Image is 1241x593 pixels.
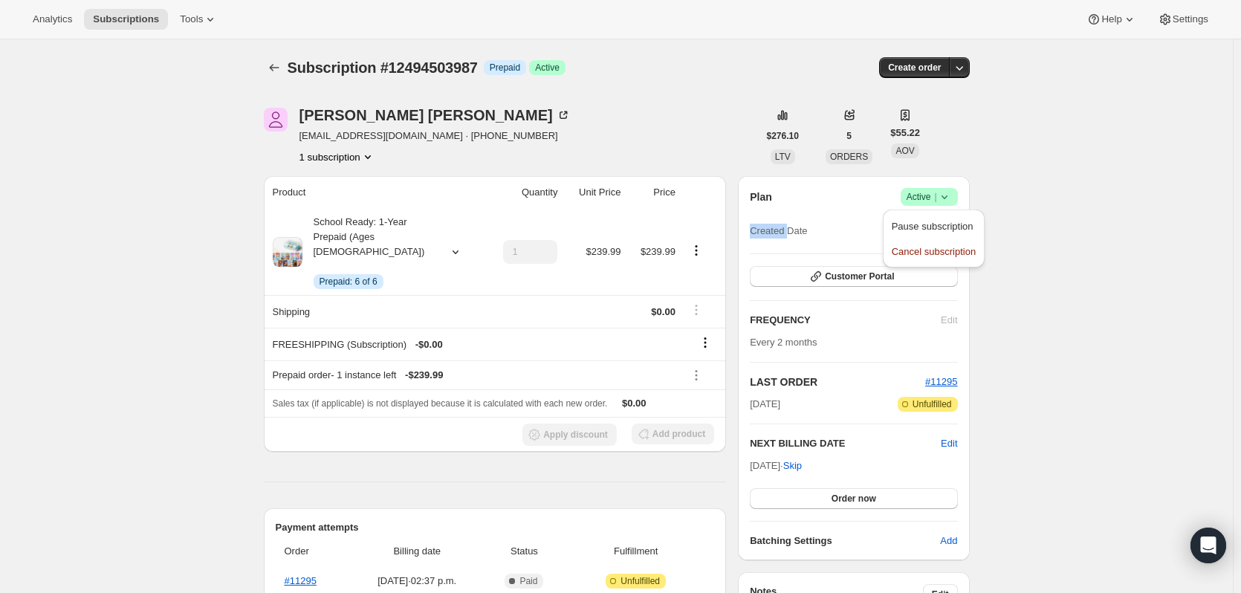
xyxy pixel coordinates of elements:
span: LTV [775,152,791,162]
span: Pause subscription [892,221,973,232]
th: Price [625,176,679,209]
button: Create order [879,57,950,78]
span: [DATE] · [750,460,802,471]
th: Unit Price [562,176,625,209]
span: Add [940,534,957,548]
span: Fulfillment [566,544,705,559]
span: Unfulfilled [620,575,660,587]
h2: LAST ORDER [750,375,925,389]
span: AOV [895,146,914,156]
span: Prepaid [490,62,520,74]
span: - $0.00 [415,337,443,352]
img: product img [273,237,302,267]
span: Created Date [750,224,807,239]
span: Order now [832,493,876,505]
span: Skip [783,458,802,473]
button: Order now [750,488,957,509]
th: Product [264,176,484,209]
a: #11295 [925,376,957,387]
div: School Ready: 1-Year Prepaid (Ages [DEMOGRAPHIC_DATA]) [302,215,436,289]
span: Paid [519,575,537,587]
div: Prepaid order - 1 instance left [273,368,675,383]
span: $0.00 [651,306,675,317]
span: Unfulfilled [913,398,952,410]
span: Analytics [33,13,72,25]
div: FREESHIPPING (Subscription) [273,337,675,352]
button: Subscriptions [84,9,168,30]
span: Subscription #12494503987 [288,59,478,76]
button: #11295 [925,375,957,389]
span: ORDERS [830,152,868,162]
span: | [934,191,936,203]
span: Prepaid: 6 of 6 [320,276,378,288]
span: Tools [180,13,203,25]
th: Order [276,535,348,568]
button: 5 [837,126,861,146]
span: Subscriptions [93,13,159,25]
button: Subscriptions [264,57,285,78]
button: Edit [941,436,957,451]
span: $0.00 [622,398,647,409]
button: Shipping actions [684,302,708,318]
button: Settings [1149,9,1217,30]
div: Open Intercom Messenger [1190,528,1226,563]
button: Pause subscription [887,214,980,238]
button: Customer Portal [750,266,957,287]
span: Create order [888,62,941,74]
button: Analytics [24,9,81,30]
span: Peter Emery [264,108,288,132]
span: $239.99 [641,246,675,257]
span: Settings [1173,13,1208,25]
span: Cancel subscription [892,246,976,257]
button: Help [1078,9,1145,30]
th: Shipping [264,295,484,328]
span: Every 2 months [750,337,817,348]
span: Sales tax (if applicable) is not displayed because it is calculated with each new order. [273,398,608,409]
span: Active [907,189,952,204]
span: [DATE] [750,397,780,412]
span: Status [491,544,557,559]
span: $55.22 [890,126,920,140]
h6: Batching Settings [750,534,940,548]
span: Active [535,62,560,74]
button: Product actions [299,149,375,164]
button: Product actions [684,242,708,259]
h2: Payment attempts [276,520,715,535]
h2: NEXT BILLING DATE [750,436,941,451]
span: Customer Portal [825,270,894,282]
h2: Plan [750,189,772,204]
button: Tools [171,9,227,30]
span: [EMAIL_ADDRESS][DOMAIN_NAME] · [PHONE_NUMBER] [299,129,571,143]
a: #11295 [285,575,317,586]
h2: FREQUENCY [750,313,941,328]
span: $239.99 [586,246,620,257]
button: Cancel subscription [887,239,980,263]
button: $276.10 [758,126,808,146]
span: Billing date [352,544,482,559]
div: [PERSON_NAME] [PERSON_NAME] [299,108,571,123]
th: Quantity [484,176,563,209]
span: 5 [846,130,852,142]
button: Add [931,529,966,553]
button: Skip [774,454,811,478]
span: Help [1101,13,1121,25]
span: $276.10 [767,130,799,142]
span: [DATE] · 02:37 p.m. [352,574,482,589]
span: - $239.99 [405,368,443,383]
